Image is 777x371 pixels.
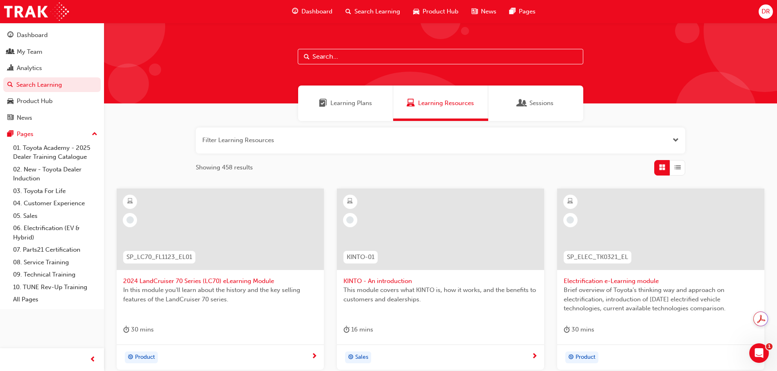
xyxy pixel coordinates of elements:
[564,285,758,313] span: Brief overview of Toyota’s thinking way and approach on electrification, introduction of [DATE] e...
[330,99,372,108] span: Learning Plans
[123,277,317,286] span: 2024 LandCruiser 70 Series (LC70) eLearning Module
[3,44,101,59] a: My Team
[3,77,101,92] a: Search Learning
[17,130,33,139] div: Pages
[17,31,48,40] div: Dashboard
[347,196,353,207] span: learningResourceType_ELEARNING-icon
[126,252,192,262] span: SP_LC70_FL1123_EL01
[557,189,764,370] a: SP_ELEC_TK0321_ELElectrification e-Learning moduleBrief overview of Toyota’s thinking way and app...
[10,163,101,185] a: 02. New - Toyota Dealer Induction
[10,197,101,210] a: 04. Customer Experience
[3,110,101,125] a: News
[90,355,96,365] span: prev-icon
[481,7,496,16] span: News
[576,353,595,362] span: Product
[10,293,101,306] a: All Pages
[4,2,69,21] img: Trak
[568,352,574,363] span: target-icon
[117,189,324,370] a: SP_LC70_FL1123_EL012024 LandCruiser 70 Series (LC70) eLearning ModuleIn this module you'll learn ...
[128,352,133,363] span: target-icon
[311,353,317,360] span: next-icon
[126,216,134,224] span: learningRecordVerb_NONE-icon
[675,163,681,172] span: List
[304,52,310,61] span: Search
[354,7,400,16] span: Search Learning
[196,163,253,172] span: Showing 458 results
[567,216,574,224] span: learningRecordVerb_NONE-icon
[766,343,773,350] span: 1
[123,285,317,304] span: In this module you'll learn about the history and the key selling features of the LandCruiser 70 ...
[123,325,154,335] div: 30 mins
[298,49,583,64] input: Search...
[564,325,570,335] span: duration-icon
[488,86,583,121] a: SessionsSessions
[343,325,350,335] span: duration-icon
[319,99,327,108] span: Learning Plans
[749,343,769,363] iframe: Intercom live chat
[423,7,458,16] span: Product Hub
[123,325,129,335] span: duration-icon
[347,252,374,262] span: KINTO-01
[10,222,101,244] a: 06. Electrification (EV & Hybrid)
[3,127,101,142] button: Pages
[503,3,542,20] a: pages-iconPages
[337,189,544,370] a: KINTO-01KINTO - An introductionThis module covers what KINTO is, how it works, and the benefits t...
[17,47,42,57] div: My Team
[10,185,101,198] a: 03. Toyota For Life
[418,99,474,108] span: Learning Resources
[127,196,133,207] span: learningResourceType_ELEARNING-icon
[564,277,758,286] span: Electrification e-Learning module
[17,64,42,73] div: Analytics
[3,28,101,43] a: Dashboard
[7,65,13,72] span: chart-icon
[286,3,339,20] a: guage-iconDashboard
[135,353,155,362] span: Product
[531,353,538,360] span: next-icon
[567,196,573,207] span: learningResourceType_ELEARNING-icon
[339,3,407,20] a: search-iconSearch Learning
[10,268,101,281] a: 09. Technical Training
[407,99,415,108] span: Learning Resources
[345,7,351,17] span: search-icon
[343,277,538,286] span: KINTO - An introduction
[7,48,13,56] span: people-icon
[292,7,298,17] span: guage-icon
[301,7,332,16] span: Dashboard
[413,7,419,17] span: car-icon
[7,98,13,105] span: car-icon
[348,352,354,363] span: target-icon
[659,163,665,172] span: Grid
[3,26,101,127] button: DashboardMy TeamAnalyticsSearch LearningProduct HubNews
[17,97,53,106] div: Product Hub
[673,136,679,145] button: Open the filter
[518,99,526,108] span: Sessions
[465,3,503,20] a: news-iconNews
[564,325,594,335] div: 30 mins
[355,353,368,362] span: Sales
[7,131,13,138] span: pages-icon
[343,285,538,304] span: This module covers what KINTO is, how it works, and the benefits to customers and dealerships.
[3,94,101,109] a: Product Hub
[472,7,478,17] span: news-icon
[519,7,536,16] span: Pages
[509,7,516,17] span: pages-icon
[7,114,13,122] span: news-icon
[10,210,101,222] a: 05. Sales
[10,244,101,256] a: 07. Parts21 Certification
[393,86,488,121] a: Learning ResourcesLearning Resources
[529,99,553,108] span: Sessions
[298,86,393,121] a: Learning PlansLearning Plans
[10,281,101,294] a: 10. TUNE Rev-Up Training
[7,81,13,89] span: search-icon
[343,325,373,335] div: 16 mins
[407,3,465,20] a: car-iconProduct Hub
[762,7,770,16] span: DR
[759,4,773,19] button: DR
[3,61,101,76] a: Analytics
[17,113,32,123] div: News
[346,216,354,224] span: learningRecordVerb_NONE-icon
[567,252,628,262] span: SP_ELEC_TK0321_EL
